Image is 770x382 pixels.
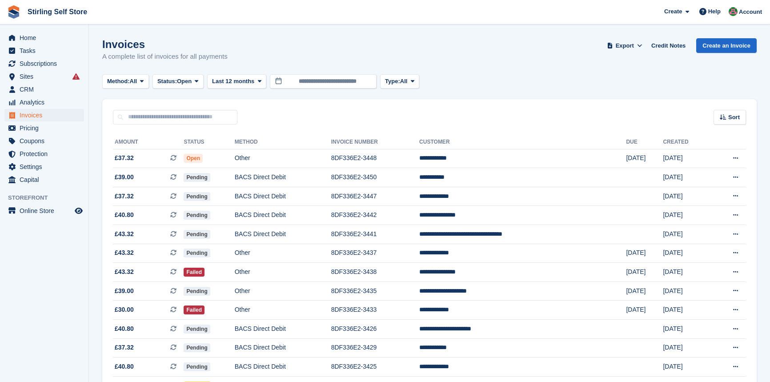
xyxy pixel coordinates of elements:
span: Open [177,77,192,86]
span: Pending [184,211,210,220]
span: Tasks [20,44,73,57]
td: Other [235,244,331,263]
td: 8DF336E2-3426 [331,320,419,339]
th: Due [626,135,663,149]
span: Pending [184,173,210,182]
td: 8DF336E2-3448 [331,149,419,168]
span: £43.32 [115,248,134,257]
a: menu [4,173,84,186]
th: Amount [113,135,184,149]
td: 8DF336E2-3438 [331,263,419,282]
span: Export [616,41,634,50]
td: 8DF336E2-3447 [331,187,419,206]
span: Open [184,154,203,163]
a: Credit Notes [648,38,689,53]
td: BACS Direct Debit [235,187,331,206]
td: [DATE] [663,187,711,206]
a: Preview store [73,205,84,216]
img: stora-icon-8386f47178a22dfd0bd8f6a31ec36ba5ce8667c1dd55bd0f319d3a0aa187defe.svg [7,5,20,19]
td: [DATE] [663,320,711,339]
span: Pending [184,230,210,239]
td: BACS Direct Debit [235,168,331,187]
td: [DATE] [663,281,711,301]
span: Failed [184,306,205,314]
td: 8DF336E2-3437 [331,244,419,263]
span: Help [708,7,721,16]
a: menu [4,70,84,83]
span: Create [664,7,682,16]
span: Last 12 months [212,77,254,86]
td: BACS Direct Debit [235,206,331,225]
a: menu [4,161,84,173]
span: £40.80 [115,210,134,220]
span: Capital [20,173,73,186]
td: [DATE] [663,338,711,358]
a: menu [4,32,84,44]
td: BACS Direct Debit [235,358,331,377]
td: [DATE] [663,244,711,263]
span: Sort [728,113,740,122]
h1: Invoices [102,38,228,50]
a: menu [4,122,84,134]
td: Other [235,281,331,301]
span: Account [739,8,762,16]
th: Method [235,135,331,149]
td: [DATE] [663,301,711,320]
button: Status: Open [152,74,204,89]
td: BACS Direct Debit [235,320,331,339]
th: Created [663,135,711,149]
span: £40.80 [115,362,134,371]
td: [DATE] [663,263,711,282]
span: Sites [20,70,73,83]
span: CRM [20,83,73,96]
a: menu [4,96,84,109]
td: Other [235,263,331,282]
td: 8DF336E2-3429 [331,338,419,358]
td: Other [235,149,331,168]
td: 8DF336E2-3441 [331,225,419,244]
a: menu [4,205,84,217]
p: A complete list of invoices for all payments [102,52,228,62]
span: Pending [184,343,210,352]
span: £40.80 [115,324,134,334]
td: [DATE] [663,168,711,187]
span: £43.32 [115,267,134,277]
span: Pending [184,362,210,371]
span: £37.32 [115,192,134,201]
a: menu [4,44,84,57]
td: [DATE] [626,301,663,320]
td: 8DF336E2-3442 [331,206,419,225]
td: Other [235,301,331,320]
span: Failed [184,268,205,277]
span: All [130,77,137,86]
span: Type: [385,77,400,86]
a: menu [4,148,84,160]
span: Online Store [20,205,73,217]
td: 8DF336E2-3425 [331,358,419,377]
span: £30.00 [115,305,134,314]
a: menu [4,109,84,121]
span: Pending [184,325,210,334]
td: 8DF336E2-3435 [331,281,419,301]
button: Method: All [102,74,149,89]
a: menu [4,135,84,147]
td: [DATE] [663,225,711,244]
span: Coupons [20,135,73,147]
span: £39.00 [115,173,134,182]
td: [DATE] [626,244,663,263]
td: [DATE] [663,149,711,168]
span: Settings [20,161,73,173]
i: Smart entry sync failures have occurred [72,73,80,80]
th: Invoice Number [331,135,419,149]
span: Home [20,32,73,44]
td: BACS Direct Debit [235,225,331,244]
td: [DATE] [626,263,663,282]
td: [DATE] [663,206,711,225]
span: £39.00 [115,286,134,296]
td: [DATE] [626,149,663,168]
span: Storefront [8,193,88,202]
th: Status [184,135,234,149]
span: Analytics [20,96,73,109]
span: £43.32 [115,229,134,239]
span: Pending [184,287,210,296]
